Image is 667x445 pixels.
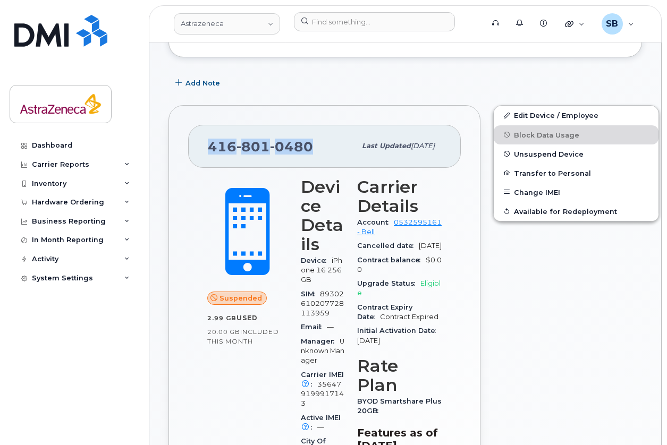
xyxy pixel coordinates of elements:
button: Change IMEI [494,183,658,202]
span: [DATE] [411,142,435,150]
span: Last updated [362,142,411,150]
span: used [237,314,258,322]
span: — [327,323,334,331]
span: Unknown Manager [301,337,344,365]
a: Edit Device / Employee [494,106,658,125]
span: Unsuspend Device [514,150,584,158]
a: 0532595161 - Bell [357,218,442,236]
h3: Device Details [301,177,344,254]
span: Active IMEI [301,414,341,431]
span: Carrier IMEI [301,371,344,388]
span: Contract balance [357,256,426,264]
span: Contract Expired [380,313,438,321]
button: Available for Redeployment [494,202,658,221]
span: Initial Activation Date [357,327,441,335]
span: $0.00 [357,256,442,273]
span: included this month [207,328,279,345]
span: Available for Redeployment [514,207,617,215]
span: BYOD Smartshare Plus 20GB [357,397,442,415]
span: iPhone 16 256GB [301,256,342,284]
button: Unsuspend Device [494,144,658,164]
div: Quicklinks [558,13,592,35]
span: Device [301,256,332,264]
span: 356479199917143 [301,380,344,408]
span: Contract Expiry Date [357,303,412,321]
input: Find something... [294,12,455,31]
h3: Rate Plan [357,356,442,395]
span: SB [606,18,618,30]
button: Transfer to Personal [494,164,658,183]
span: Add Note [185,78,220,88]
span: [DATE] [357,337,380,345]
span: Cancelled date [357,242,419,250]
span: 801 [237,139,270,155]
button: Add Note [168,73,229,92]
span: Account [357,218,394,226]
span: Email [301,323,327,331]
button: Block Data Usage [494,125,658,144]
span: 89302610207728113959 [301,290,344,318]
div: Sugam Bhandari [594,13,641,35]
span: Suspended [219,293,262,303]
span: Upgrade Status [357,279,420,287]
span: 416 [208,139,313,155]
span: 0480 [270,139,313,155]
span: Manager [301,337,340,345]
span: SIM [301,290,320,298]
h3: Carrier Details [357,177,442,216]
span: 2.99 GB [207,314,237,322]
span: 20.00 GB [207,328,240,336]
span: — [317,423,324,431]
a: Astrazeneca [174,13,280,35]
span: [DATE] [419,242,442,250]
